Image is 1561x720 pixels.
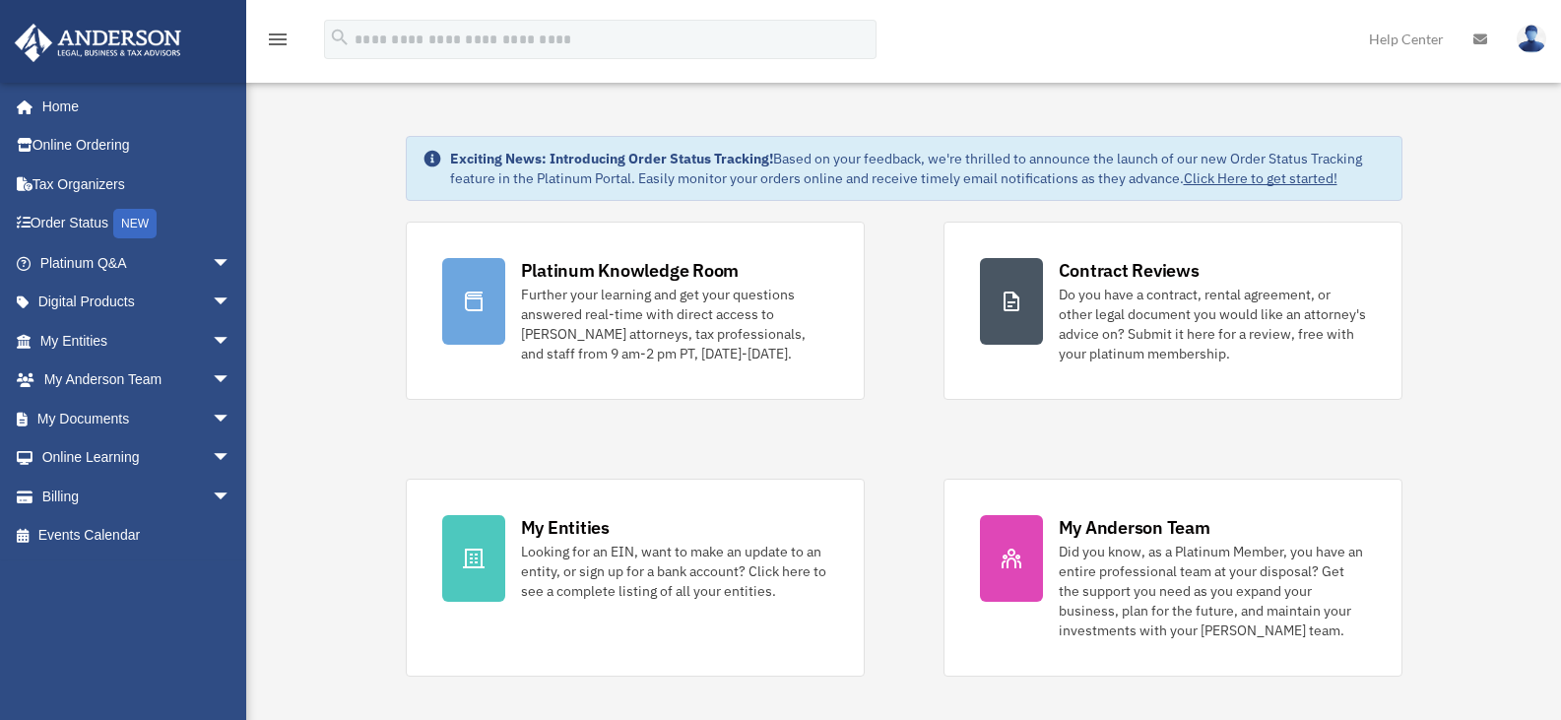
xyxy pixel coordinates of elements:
[212,360,251,401] span: arrow_drop_down
[943,479,1402,677] a: My Anderson Team Did you know, as a Platinum Member, you have an entire professional team at your...
[406,479,865,677] a: My Entities Looking for an EIN, want to make an update to an entity, or sign up for a bank accoun...
[212,243,251,284] span: arrow_drop_down
[521,258,740,283] div: Platinum Knowledge Room
[14,164,261,204] a: Tax Organizers
[521,542,828,601] div: Looking for an EIN, want to make an update to an entity, or sign up for a bank account? Click her...
[266,28,290,51] i: menu
[212,438,251,479] span: arrow_drop_down
[14,477,261,516] a: Billingarrow_drop_down
[1059,285,1366,363] div: Do you have a contract, rental agreement, or other legal document you would like an attorney's ad...
[14,321,261,360] a: My Entitiesarrow_drop_down
[14,87,251,126] a: Home
[943,222,1402,400] a: Contract Reviews Do you have a contract, rental agreement, or other legal document you would like...
[329,27,351,48] i: search
[14,516,261,556] a: Events Calendar
[14,243,261,283] a: Platinum Q&Aarrow_drop_down
[1517,25,1546,53] img: User Pic
[212,321,251,361] span: arrow_drop_down
[14,360,261,400] a: My Anderson Teamarrow_drop_down
[14,126,261,165] a: Online Ordering
[521,285,828,363] div: Further your learning and get your questions answered real-time with direct access to [PERSON_NAM...
[9,24,187,62] img: Anderson Advisors Platinum Portal
[1059,258,1200,283] div: Contract Reviews
[14,204,261,244] a: Order StatusNEW
[14,399,261,438] a: My Documentsarrow_drop_down
[113,209,157,238] div: NEW
[1059,542,1366,640] div: Did you know, as a Platinum Member, you have an entire professional team at your disposal? Get th...
[212,283,251,323] span: arrow_drop_down
[212,477,251,517] span: arrow_drop_down
[212,399,251,439] span: arrow_drop_down
[1059,515,1210,540] div: My Anderson Team
[450,150,773,167] strong: Exciting News: Introducing Order Status Tracking!
[450,149,1386,188] div: Based on your feedback, we're thrilled to announce the launch of our new Order Status Tracking fe...
[1184,169,1337,187] a: Click Here to get started!
[14,283,261,322] a: Digital Productsarrow_drop_down
[266,34,290,51] a: menu
[406,222,865,400] a: Platinum Knowledge Room Further your learning and get your questions answered real-time with dire...
[14,438,261,478] a: Online Learningarrow_drop_down
[521,515,610,540] div: My Entities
